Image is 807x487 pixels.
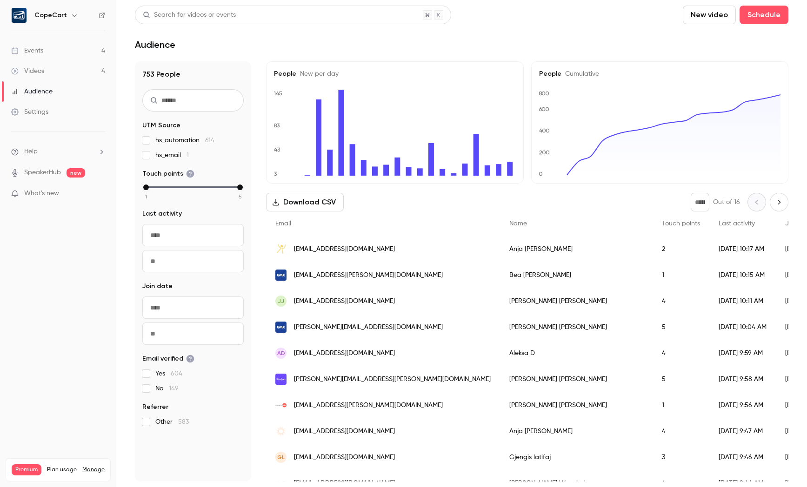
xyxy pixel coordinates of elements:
[266,193,344,211] button: Download CSV
[274,146,280,153] text: 43
[719,220,755,227] span: Last activity
[653,288,709,314] div: 4
[539,171,543,177] text: 0
[275,322,287,333] img: gmx.de
[709,262,776,288] div: [DATE] 10:15 AM
[142,121,180,130] span: UTM Source
[155,369,182,378] span: Yes
[275,243,287,255] img: systemkompass.com
[539,106,549,112] text: 600
[275,220,291,227] span: Email
[178,419,189,425] span: 583
[155,151,189,160] span: hs_email
[709,366,776,392] div: [DATE] 9:58 AM
[205,137,214,144] span: 614
[278,297,284,305] span: JJ
[653,314,709,340] div: 5
[11,87,53,96] div: Audience
[34,11,67,20] h6: CopeCart
[11,147,105,157] li: help-dropdown-opener
[653,366,709,392] div: 5
[539,90,549,97] text: 800
[142,69,244,80] h1: 753 People
[145,192,147,201] span: 1
[274,69,516,79] h5: People
[275,270,287,281] img: gmx.at
[500,418,653,444] div: Anja [PERSON_NAME]
[277,349,285,357] span: AD
[294,401,443,410] span: [EMAIL_ADDRESS][PERSON_NAME][DOMAIN_NAME]
[12,8,27,23] img: CopeCart
[296,71,339,77] span: New per day
[169,385,179,392] span: 149
[11,107,48,117] div: Settings
[709,236,776,262] div: [DATE] 10:17 AM
[142,169,194,178] span: Touch points
[67,168,85,178] span: new
[24,168,61,178] a: SpeakerHub
[94,190,105,198] iframe: Noticeable Trigger
[539,128,550,134] text: 400
[24,189,59,198] span: What's new
[294,453,395,462] span: [EMAIL_ADDRESS][DOMAIN_NAME]
[294,270,443,280] span: [EMAIL_ADDRESS][PERSON_NAME][DOMAIN_NAME]
[143,10,236,20] div: Search for videos or events
[740,6,788,24] button: Schedule
[653,392,709,418] div: 1
[653,340,709,366] div: 4
[135,39,175,50] h1: Audience
[275,374,287,385] img: protonmail.com
[653,444,709,470] div: 3
[155,417,189,427] span: Other
[171,370,182,377] span: 604
[294,375,491,384] span: [PERSON_NAME][EMAIL_ADDRESS][PERSON_NAME][DOMAIN_NAME]
[500,314,653,340] div: [PERSON_NAME] [PERSON_NAME]
[539,69,781,79] h5: People
[653,418,709,444] div: 4
[500,392,653,418] div: [PERSON_NAME] [PERSON_NAME]
[500,236,653,262] div: Anja [PERSON_NAME]
[24,147,38,157] span: Help
[653,262,709,288] div: 1
[277,453,285,461] span: Gl
[709,314,776,340] div: [DATE] 10:04 AM
[82,466,105,474] a: Manage
[500,366,653,392] div: [PERSON_NAME] [PERSON_NAME]
[11,66,44,76] div: Videos
[142,354,194,363] span: Email verified
[539,149,550,156] text: 200
[294,244,395,254] span: [EMAIL_ADDRESS][DOMAIN_NAME]
[713,197,740,207] p: Out of 16
[11,46,43,55] div: Events
[500,288,653,314] div: [PERSON_NAME] [PERSON_NAME]
[155,384,179,393] span: No
[142,402,168,412] span: Referrer
[294,296,395,306] span: [EMAIL_ADDRESS][DOMAIN_NAME]
[662,220,700,227] span: Touch points
[294,322,443,332] span: [PERSON_NAME][EMAIL_ADDRESS][DOMAIN_NAME]
[237,184,243,190] div: max
[294,427,395,436] span: [EMAIL_ADDRESS][DOMAIN_NAME]
[155,136,214,145] span: hs_automation
[239,192,241,201] span: 5
[273,122,280,129] text: 83
[709,340,776,366] div: [DATE] 9:59 AM
[683,6,736,24] button: New video
[294,349,395,358] span: [EMAIL_ADDRESS][DOMAIN_NAME]
[142,282,173,291] span: Join date
[709,392,776,418] div: [DATE] 9:56 AM
[274,171,277,177] text: 3
[653,236,709,262] div: 2
[770,193,788,211] button: Next page
[500,444,653,470] div: Gjengis latifaj
[509,220,527,227] span: Name
[500,340,653,366] div: Aleksa D
[142,209,182,218] span: Last activity
[709,288,776,314] div: [DATE] 10:11 AM
[187,152,189,158] span: 1
[12,464,41,475] span: Premium
[500,262,653,288] div: Bea [PERSON_NAME]
[47,466,77,474] span: Plan usage
[273,90,282,97] text: 145
[709,444,776,470] div: [DATE] 9:46 AM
